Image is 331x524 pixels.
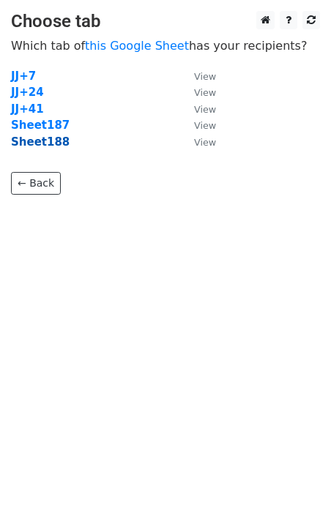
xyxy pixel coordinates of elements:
a: JJ+24 [11,86,44,99]
small: View [194,87,216,98]
a: View [179,135,216,149]
a: View [179,102,216,116]
a: Sheet188 [11,135,70,149]
a: View [179,70,216,83]
small: View [194,137,216,148]
p: Which tab of has your recipients? [11,38,320,53]
h3: Choose tab [11,11,320,32]
a: JJ+7 [11,70,36,83]
a: View [179,119,216,132]
a: View [179,86,216,99]
small: View [194,120,216,131]
a: JJ+41 [11,102,44,116]
a: this Google Sheet [85,39,189,53]
a: ← Back [11,172,61,195]
small: View [194,104,216,115]
small: View [194,71,216,82]
a: Sheet187 [11,119,70,132]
